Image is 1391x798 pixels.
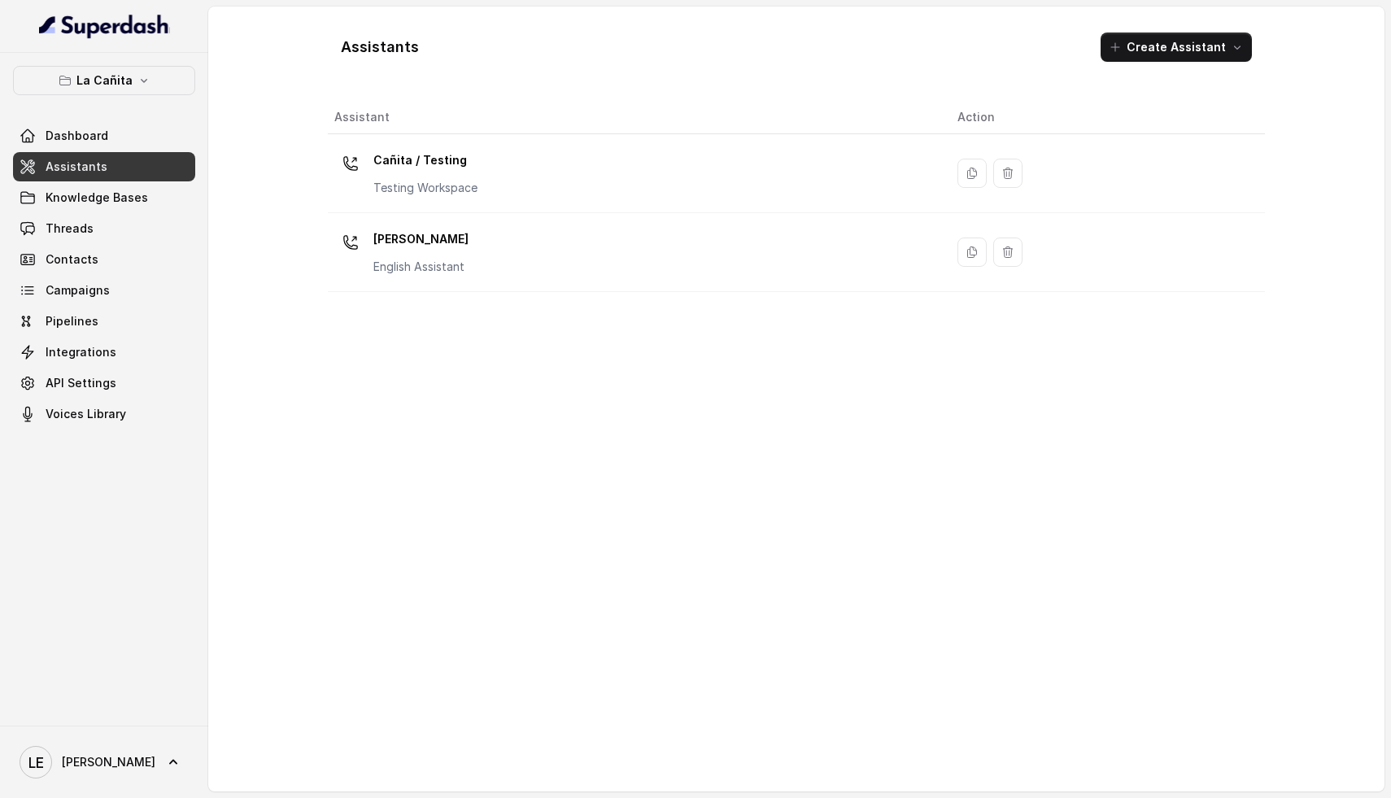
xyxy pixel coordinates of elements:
[13,399,195,429] a: Voices Library
[328,101,944,134] th: Assistant
[1101,33,1252,62] button: Create Assistant
[13,368,195,398] a: API Settings
[28,754,44,771] text: LE
[373,259,469,275] p: English Assistant
[944,101,1265,134] th: Action
[13,152,195,181] a: Assistants
[373,147,477,173] p: Cañita / Testing
[13,183,195,212] a: Knowledge Bases
[46,128,108,144] span: Dashboard
[46,344,116,360] span: Integrations
[13,739,195,785] a: [PERSON_NAME]
[76,71,133,90] p: La Cañita
[341,34,419,60] h1: Assistants
[13,245,195,274] a: Contacts
[13,276,195,305] a: Campaigns
[13,214,195,243] a: Threads
[13,338,195,367] a: Integrations
[46,313,98,329] span: Pipelines
[373,180,477,196] p: Testing Workspace
[13,121,195,150] a: Dashboard
[39,13,170,39] img: light.svg
[46,251,98,268] span: Contacts
[13,307,195,336] a: Pipelines
[13,66,195,95] button: La Cañita
[46,220,94,237] span: Threads
[373,226,469,252] p: [PERSON_NAME]
[46,159,107,175] span: Assistants
[46,190,148,206] span: Knowledge Bases
[62,754,155,770] span: [PERSON_NAME]
[46,282,110,299] span: Campaigns
[46,375,116,391] span: API Settings
[46,406,126,422] span: Voices Library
